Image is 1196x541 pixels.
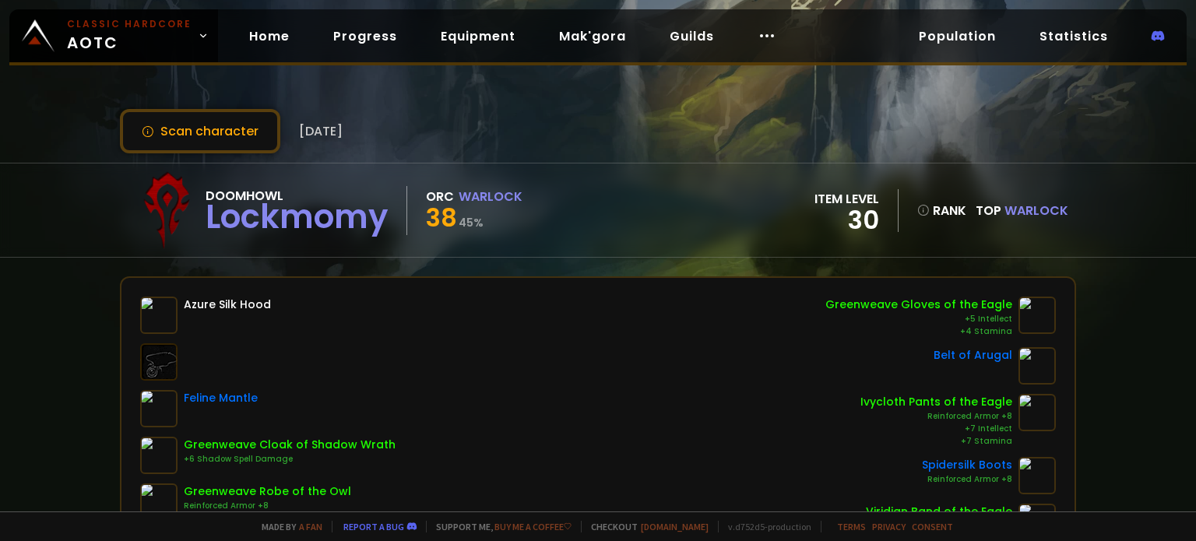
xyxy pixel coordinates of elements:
div: Reinforced Armor +8 [184,500,351,512]
div: +7 Stamina [860,435,1012,448]
img: item-6392 [1018,347,1056,385]
div: Feline Mantle [184,390,258,406]
span: AOTC [67,17,192,54]
a: Progress [321,20,410,52]
a: Buy me a coffee [494,521,572,532]
div: rank [917,201,966,220]
a: Home [237,20,302,52]
div: Greenweave Robe of the Owl [184,483,351,500]
div: Viridian Band of the Eagle [866,504,1012,520]
a: Population [906,20,1008,52]
div: Top [976,201,1068,220]
div: Ivycloth Pants of the Eagle [860,394,1012,410]
div: 30 [814,209,879,232]
div: Belt of Arugal [934,347,1012,364]
div: Orc [426,187,454,206]
span: Warlock [1004,202,1068,220]
div: +7 Intellect [860,423,1012,435]
span: Checkout [581,521,709,532]
img: item-4320 [1018,457,1056,494]
small: Classic Hardcore [67,17,192,31]
span: Made by [252,521,322,532]
div: item level [814,189,879,209]
div: +6 Shadow Spell Damage [184,453,396,465]
small: 45 % [459,215,484,230]
button: Scan character [120,109,280,153]
a: Equipment [428,20,528,52]
img: item-9773 [140,483,178,521]
div: Reinforced Armor +8 [922,473,1012,486]
img: item-7048 [140,297,178,334]
div: Warlock [459,187,522,206]
a: Privacy [872,521,906,532]
a: [DOMAIN_NAME] [641,521,709,532]
div: Doomhowl [206,186,388,206]
img: item-9771 [1018,297,1056,334]
span: [DATE] [299,121,343,141]
div: +4 Stamina [825,325,1012,338]
img: item-9797 [1018,394,1056,431]
a: Consent [912,521,953,532]
a: Report a bug [343,521,404,532]
div: Azure Silk Hood [184,297,271,313]
div: Reinforced Armor +8 [860,410,1012,423]
a: Guilds [657,20,726,52]
a: Terms [837,521,866,532]
span: v. d752d5 - production [718,521,811,532]
div: Spidersilk Boots [922,457,1012,473]
a: Mak'gora [547,20,638,52]
img: item-3748 [140,390,178,427]
span: 38 [426,200,457,235]
div: Greenweave Gloves of the Eagle [825,297,1012,313]
div: Greenweave Cloak of Shadow Wrath [184,437,396,453]
img: item-9770 [140,437,178,474]
div: Lockmomy [206,206,388,229]
a: Statistics [1027,20,1120,52]
a: Classic HardcoreAOTC [9,9,218,62]
span: Support me, [426,521,572,532]
div: +5 Intellect [825,313,1012,325]
a: a fan [299,521,322,532]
